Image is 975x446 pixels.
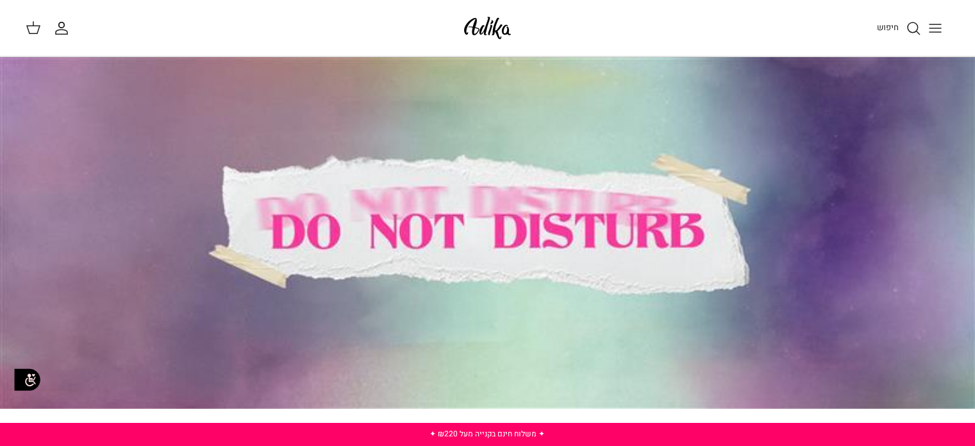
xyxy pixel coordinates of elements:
img: Adika IL [460,13,515,43]
a: ✦ משלוח חינם בקנייה מעל ₪220 ✦ [429,428,545,440]
span: חיפוש [877,21,899,33]
a: החשבון שלי [54,21,74,36]
button: Toggle menu [921,14,949,42]
a: חיפוש [877,21,921,36]
img: accessibility_icon02.svg [10,362,45,397]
